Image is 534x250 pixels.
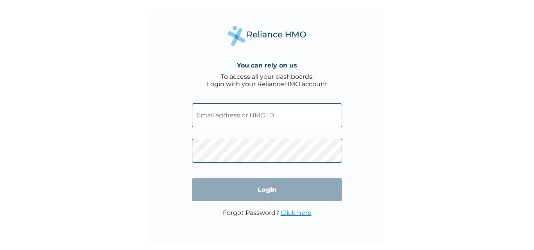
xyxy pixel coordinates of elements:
div: To access all your dashboards, Login with your RelianceHMO account [207,73,328,88]
p: Forgot Password? [223,209,312,216]
h4: You can rely on us [237,62,297,69]
input: Login [192,178,342,201]
input: Email address or HMO ID [192,103,342,127]
img: Reliance Health's Logo [228,26,306,46]
a: Click here [281,209,312,216]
